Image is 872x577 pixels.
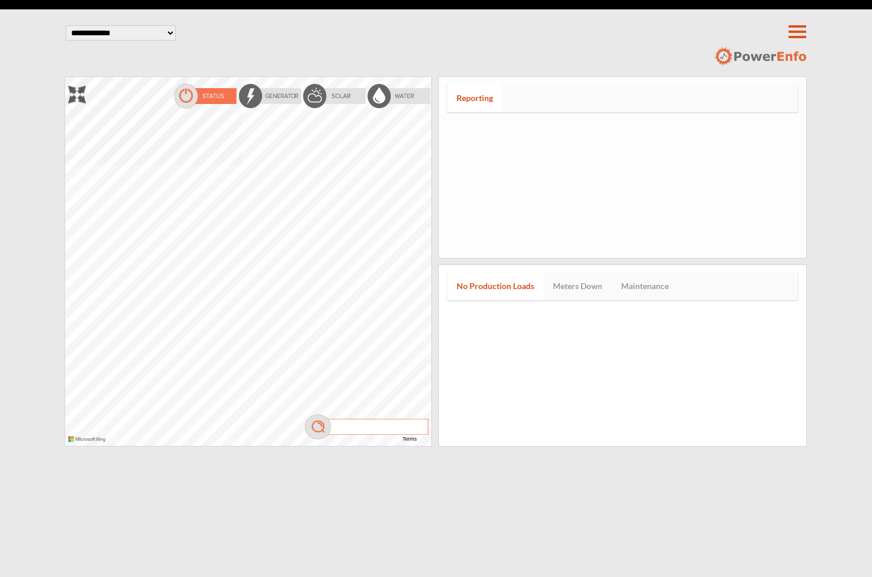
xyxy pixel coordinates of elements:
[68,439,109,443] a: Microsoft Bing
[68,86,86,103] img: zoom.png
[714,46,806,66] img: logo
[367,83,431,109] img: waterOff.png
[447,84,502,112] a: Reporting
[303,414,431,440] img: mag.png
[173,83,237,109] img: statusOn.png
[302,83,367,109] img: solarOff.png
[447,272,544,300] a: No Production Loads
[612,272,678,300] a: Maintenance
[237,83,302,109] img: energyOff.png
[544,272,612,300] a: Meters Down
